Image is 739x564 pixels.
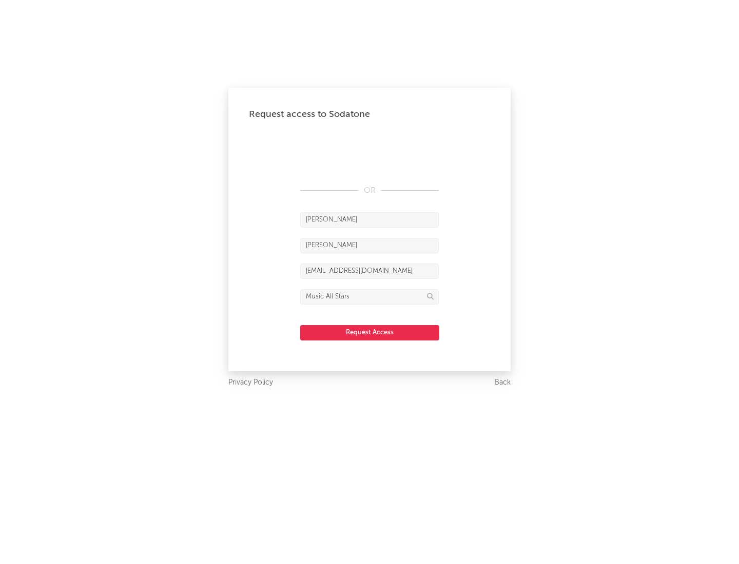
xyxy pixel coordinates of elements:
button: Request Access [300,325,439,340]
div: Request access to Sodatone [249,108,490,120]
a: Privacy Policy [228,376,273,389]
input: Division [300,289,439,305]
input: First Name [300,212,439,228]
a: Back [495,376,511,389]
input: Email [300,264,439,279]
div: OR [300,185,439,197]
input: Last Name [300,238,439,253]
